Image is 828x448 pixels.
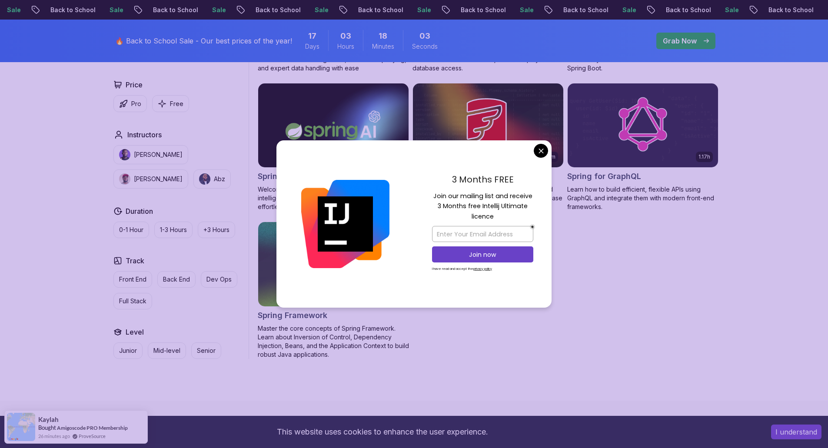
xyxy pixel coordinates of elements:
button: Full Stack [113,293,152,309]
p: 1-3 Hours [160,226,187,234]
p: Welcome to the Spring AI course! Learn to build intelligent applications with the Spring framewor... [258,185,409,211]
p: Back to School [655,6,715,14]
p: [PERSON_NAME] [134,175,183,183]
p: Senior [197,346,216,355]
p: Back to School [245,6,304,14]
button: Mid-level [148,342,186,359]
img: instructor img [119,149,130,160]
button: Back End [157,271,196,288]
p: Back to School [553,6,612,14]
p: 🔥 Back to School Sale - Our best prices of the year! [115,36,292,46]
img: instructor img [199,173,210,185]
p: Back to School [143,6,202,14]
button: Free [152,95,189,112]
h2: Spring Framework [258,309,327,322]
a: Spring Framework card1.12hSpring FrameworkMaster the core concepts of Spring Framework. Learn abo... [258,222,409,359]
a: Flyway and Spring Boot card47mFlyway and Spring BootMaster database migrations with Spring Boot a... [412,83,564,212]
img: instructor img [119,173,130,185]
h2: Duration [126,206,153,216]
span: Minutes [372,42,394,51]
a: Spring AI card54mSpring AIWelcome to the Spring AI course! Learn to build intelligent application... [258,83,409,212]
p: Pro [131,100,141,108]
p: +3 Hours [203,226,229,234]
p: Sale [99,6,127,14]
p: Back to School [348,6,407,14]
a: ProveSource [79,432,106,440]
p: Sale [509,6,537,14]
p: Sale [612,6,640,14]
p: Master the core concepts of Spring Framework. Learn about Inversion of Control, Dependency Inject... [258,324,409,359]
p: Mid-level [153,346,180,355]
p: Junior [119,346,137,355]
span: Bought [38,424,56,431]
span: 26 minutes ago [38,432,70,440]
p: Sale [202,6,229,14]
p: Learn how to use JDBC Template to simplify database access. [412,55,564,73]
button: 0-1 Hour [113,222,149,238]
p: Back to School [40,6,99,14]
p: Free [170,100,183,108]
img: Spring AI card [258,83,409,168]
button: Senior [191,342,221,359]
span: Days [305,42,319,51]
div: This website uses cookies to enhance the user experience. [7,422,758,441]
p: 1.17h [698,153,710,160]
p: Dev Ops [206,275,232,284]
img: Spring Framework card [258,222,409,306]
p: [PERSON_NAME] [134,150,183,159]
button: +3 Hours [198,222,235,238]
a: Amigoscode PRO Membership [57,425,128,431]
button: 1-3 Hours [154,222,193,238]
button: Front End [113,271,152,288]
span: Hours [337,42,354,51]
span: Seconds [412,42,438,51]
p: Front End [119,275,146,284]
h2: Level [126,327,144,337]
img: Spring for GraphQL card [568,83,718,168]
img: provesource social proof notification image [7,413,35,441]
a: Spring for GraphQL card1.17hSpring for GraphQLLearn how to build efficient, flexible APIs using G... [567,83,718,212]
p: Back to School [758,6,817,14]
h2: Track [126,256,144,266]
span: Kaylah [38,416,59,423]
button: instructor img[PERSON_NAME] [113,145,188,164]
button: instructor img[PERSON_NAME] [113,169,188,189]
h2: Price [126,80,143,90]
h2: Spring for GraphQL [567,170,641,183]
img: Flyway and Spring Boot card [413,83,563,168]
span: 3 Hours [340,30,351,42]
h2: Spring AI [258,170,293,183]
button: Pro [113,95,147,112]
button: Dev Ops [201,271,237,288]
p: Sale [407,6,435,14]
p: Build a fully functional Product API from scratch with Spring Boot. [567,55,718,73]
p: Abz [214,175,225,183]
p: Back to School [450,6,509,14]
p: Learn how to build efficient, flexible APIs using GraphQL and integrate them with modern front-en... [567,185,718,211]
h2: Instructors [127,129,162,140]
span: 17 Days [308,30,316,42]
p: Grab Now [663,36,697,46]
p: Sale [715,6,742,14]
span: 18 Minutes [379,30,387,42]
button: Accept cookies [771,425,821,439]
p: Sale [304,6,332,14]
p: Back End [163,275,190,284]
p: 0-1 Hour [119,226,143,234]
p: Full Stack [119,297,146,305]
p: Master database management, advanced querying, and expert data handling with ease [258,55,409,73]
button: Junior [113,342,143,359]
span: 3 Seconds [419,30,430,42]
button: instructor imgAbz [193,169,231,189]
